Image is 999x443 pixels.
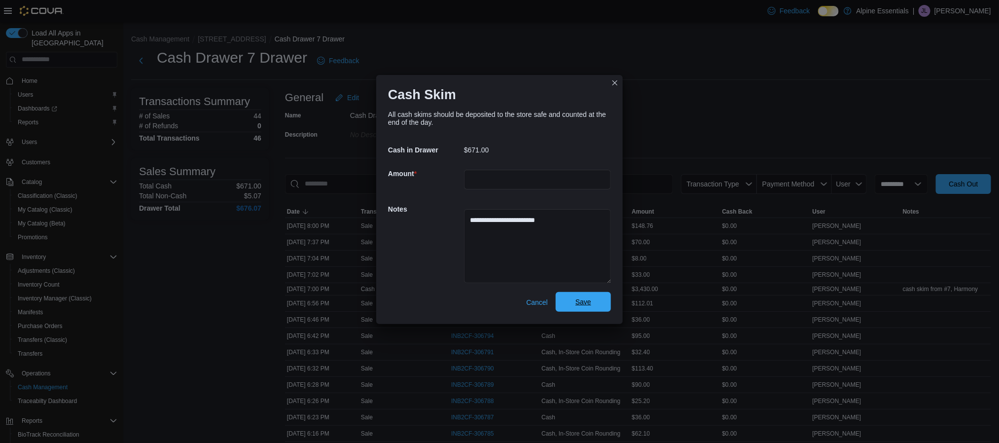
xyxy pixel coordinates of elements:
[609,77,621,89] button: Closes this modal window
[388,111,611,126] div: All cash skims should be deposited to the store safe and counted at the end of the day.
[526,297,548,307] span: Cancel
[556,292,611,312] button: Save
[522,293,552,312] button: Cancel
[388,164,462,184] h5: Amount
[388,199,462,219] h5: Notes
[575,297,591,307] span: Save
[388,87,456,103] h1: Cash Skim
[388,140,462,160] h5: Cash in Drawer
[464,146,489,154] p: $671.00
